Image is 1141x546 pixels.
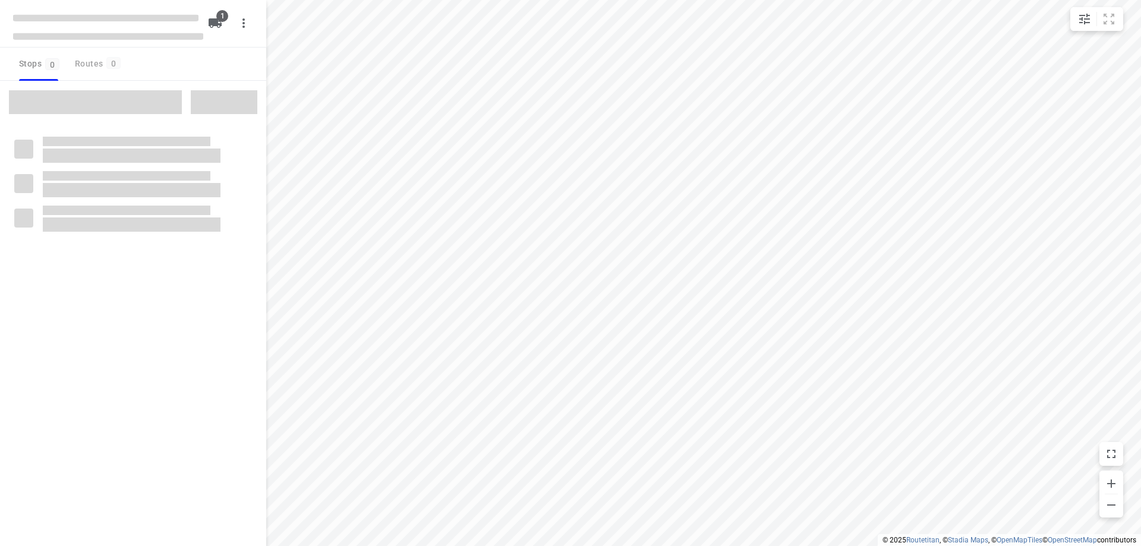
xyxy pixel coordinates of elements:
[1073,7,1096,31] button: Map settings
[948,536,988,544] a: Stadia Maps
[997,536,1042,544] a: OpenMapTiles
[1070,7,1123,31] div: small contained button group
[906,536,940,544] a: Routetitan
[882,536,1136,544] li: © 2025 , © , © © contributors
[1048,536,1097,544] a: OpenStreetMap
